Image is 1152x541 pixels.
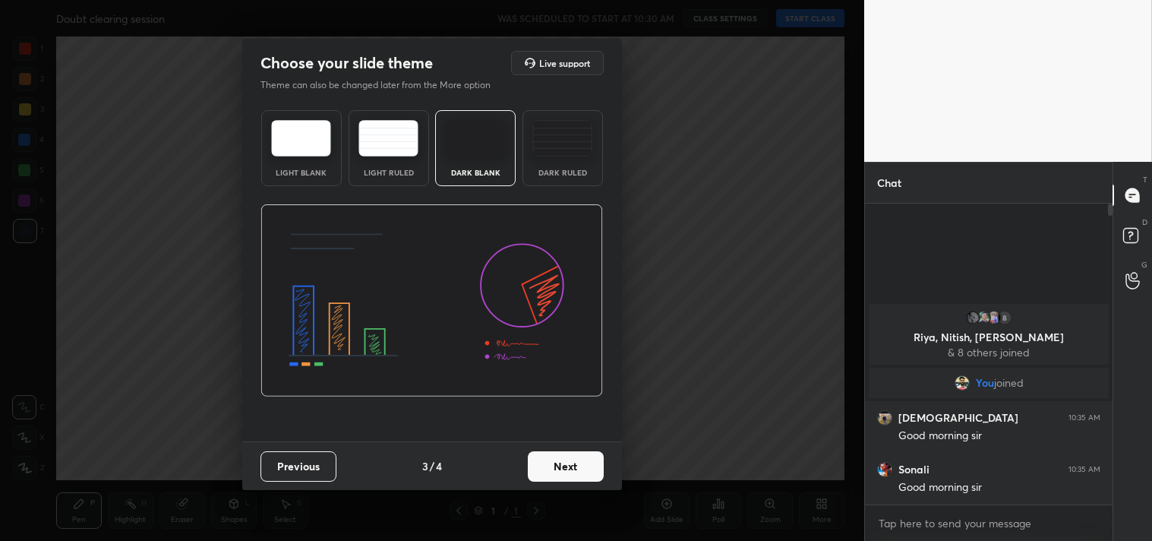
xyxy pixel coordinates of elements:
div: grid [865,301,1113,505]
p: G [1141,259,1147,270]
div: 10:35 AM [1068,413,1100,422]
h4: 4 [436,458,442,474]
img: darkThemeBanner.d06ce4a2.svg [260,204,603,397]
p: T [1143,174,1147,185]
h5: Live support [539,59,590,68]
p: & 8 others joined [878,346,1100,359]
div: Good morning sir [898,480,1100,495]
img: 7c0f4151a7f146de9d7ba9acff4750c6.jpg [976,310,991,325]
h4: / [430,458,434,474]
p: Riya, Nitish, [PERSON_NAME] [878,331,1100,343]
h4: 3 [422,458,428,474]
div: Dark Blank [445,169,506,176]
div: Light Blank [271,169,332,176]
img: lightRuledTheme.5fabf969.svg [358,120,418,157]
span: You [975,377,993,389]
img: e559964fcd9c43a18ba1d3c526968cec.jpg [877,410,892,426]
img: f94f666b75404537a3dc3abc1e0511f3.jpg [954,375,969,391]
button: Previous [260,451,336,482]
div: 8 [997,310,1012,325]
img: lightTheme.e5ed3b09.svg [271,120,331,157]
img: darkRuledTheme.de295e13.svg [532,120,592,157]
img: f7bd9bf0533e44e79a3867f505f4f399.jpg [986,310,1002,325]
h2: Choose your slide theme [260,53,433,73]
div: Light Ruled [358,169,419,176]
h6: [DEMOGRAPHIC_DATA] [898,411,1018,425]
h6: Sonali [898,463,929,476]
img: 3 [965,310,980,325]
img: 433708e9fdb6451b97c833ef661480ad.jpg [877,462,892,477]
p: Chat [865,163,914,203]
p: Theme can also be changed later from the More option [260,78,507,92]
button: Next [528,451,604,482]
p: D [1142,217,1147,228]
div: 10:35 AM [1068,465,1100,474]
div: Dark Ruled [532,169,593,176]
span: joined [993,377,1023,389]
img: darkTheme.f0cc69e5.svg [446,120,506,157]
div: Good morning sir [898,429,1100,444]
